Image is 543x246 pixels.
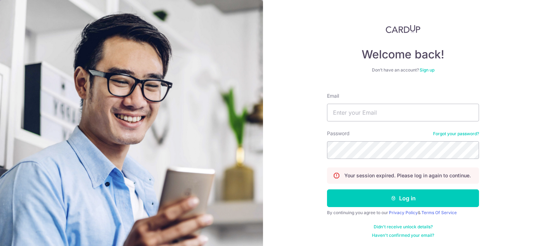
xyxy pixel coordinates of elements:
a: Haven't confirmed your email? [372,233,434,238]
p: Your session expired. Please log in again to continue. [344,172,471,179]
div: By continuing you agree to our & [327,210,479,216]
a: Forgot your password? [433,131,479,137]
img: CardUp Logo [386,25,420,33]
a: Didn't receive unlock details? [374,224,433,230]
label: Password [327,130,350,137]
button: Log in [327,189,479,207]
div: Don’t have an account? [327,67,479,73]
a: Sign up [420,67,434,73]
a: Terms Of Service [421,210,457,215]
a: Privacy Policy [389,210,418,215]
label: Email [327,92,339,99]
input: Enter your Email [327,104,479,121]
h4: Welcome back! [327,47,479,62]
